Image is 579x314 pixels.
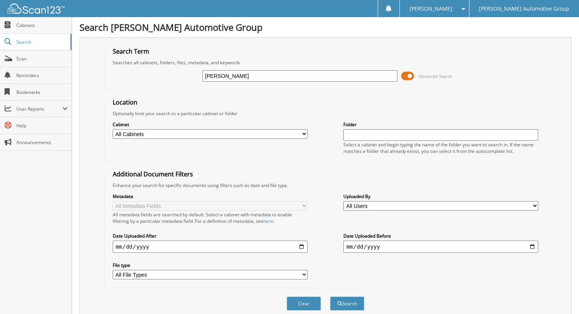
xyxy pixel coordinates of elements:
legend: Location [109,98,141,106]
span: Cabinets [16,22,68,29]
span: Scan [16,56,68,62]
span: Reminders [16,72,68,79]
label: Metadata [113,193,308,200]
span: Announcements [16,139,68,146]
span: [PERSON_NAME] [409,6,452,11]
legend: Additional Document Filters [109,170,197,178]
div: Enhance your search for specific documents using filters such as date and file type. [109,182,542,189]
a: here [263,218,273,224]
button: Clear [287,297,321,311]
span: [PERSON_NAME] Automotive Group [479,6,569,11]
input: start [113,241,308,253]
span: Bookmarks [16,89,68,95]
span: User Reports [16,106,62,112]
legend: Search Term [109,47,153,56]
div: All metadata fields are searched by default. Select a cabinet with metadata to enable filtering b... [113,211,308,224]
label: Cabinet [113,121,308,128]
input: end [343,241,538,253]
span: Search [16,39,67,45]
div: Searches all cabinets, folders, files, metadata, and keywords [109,59,542,66]
h1: Search [PERSON_NAME] Automotive Group [80,21,571,33]
span: Help [16,122,68,129]
button: Search [330,297,364,311]
label: Uploaded By [343,193,538,200]
img: scan123-logo-white.svg [8,3,65,14]
label: Date Uploaded Before [343,233,538,239]
label: File type [113,262,308,268]
label: Folder [343,121,538,128]
label: Date Uploaded After [113,233,308,239]
iframe: Chat Widget [541,278,579,314]
div: Select a cabinet and begin typing the name of the folder you want to search in. If the name match... [343,141,538,154]
div: Optionally limit your search to a particular cabinet or folder [109,110,542,117]
span: Advanced Search [418,73,452,79]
